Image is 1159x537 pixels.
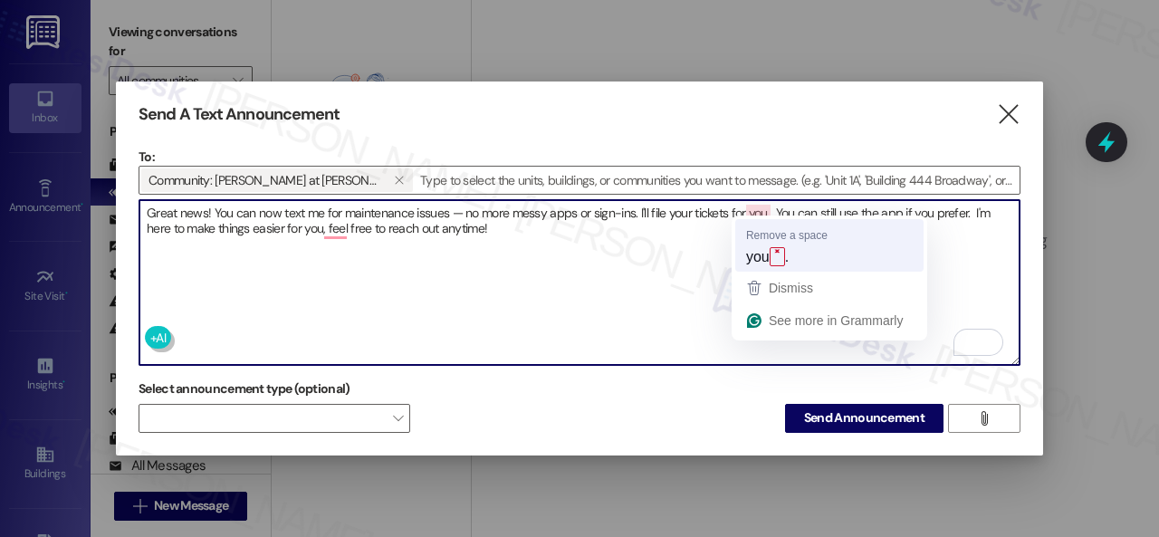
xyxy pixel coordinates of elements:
button: Community: Montero at Dana Park [386,168,413,192]
div: To enrich screen reader interactions, please activate Accessibility in Grammarly extension settings [139,199,1020,366]
i:  [394,173,404,187]
i:  [996,105,1020,124]
input: Type to select the units, buildings, or communities you want to message. (e.g. 'Unit 1A', 'Buildi... [415,167,1020,194]
span: Send Announcement [804,408,924,427]
h3: Send A Text Announcement [139,104,340,125]
i:  [977,411,991,426]
label: Select announcement type (optional) [139,375,350,403]
textarea: To enrich screen reader interactions, please activate Accessibility in Grammarly extension settings [139,200,1020,365]
span: Community: Montero at Dana Park [148,168,378,192]
button: Send Announcement [785,404,943,433]
p: To: [139,148,1020,166]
